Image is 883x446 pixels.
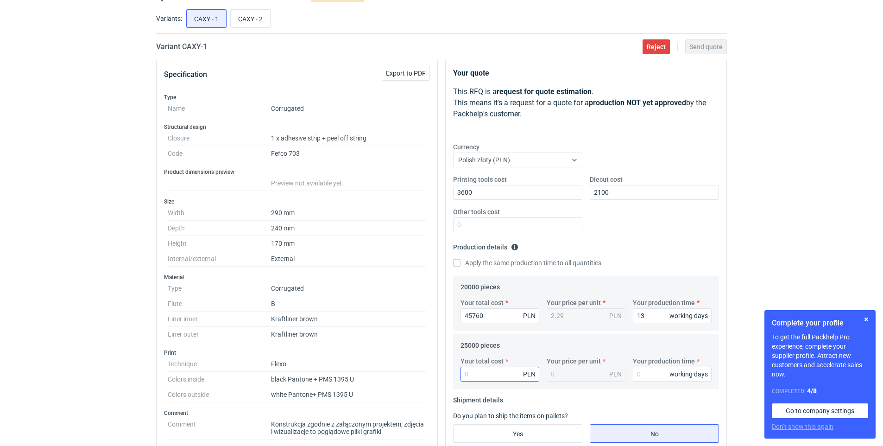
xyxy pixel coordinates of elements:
h3: Type [164,94,430,101]
span: Export to PDF [386,70,426,76]
div: working days [669,370,708,379]
dt: Flute [168,296,271,312]
dt: Colors inside [168,372,271,387]
dt: Height [168,236,271,251]
h3: Comment [164,409,430,417]
dd: Corrugated [271,101,426,116]
label: Other tools cost [453,207,500,217]
label: Your price per unit [547,298,601,307]
dt: Type [168,281,271,296]
label: Variants: [156,14,182,23]
dd: Flexo [271,357,426,372]
div: PLN [609,311,622,320]
dt: Colors outside [168,387,271,402]
h3: Print [164,349,430,357]
a: Go to company settings [772,403,868,418]
button: Skip for now [861,314,872,325]
p: To get the full Packhelp Pro experience, complete your supplier profile. Attract new customers an... [772,332,868,379]
button: Export to PDF [382,66,430,81]
button: Reject [643,39,670,54]
div: PLN [523,370,536,379]
dd: white Pantone+ PMS 1395 U [271,387,426,402]
strong: 4 / 8 [807,387,817,395]
label: Your total cost [460,298,504,307]
label: Do you plan to ship the items on pallets? [453,412,568,420]
strong: production NOT yet approved [589,98,686,107]
label: Printing tools cost [453,175,507,184]
dd: 1 x adhesive strip + peel off string [271,131,426,146]
strong: Your quote [453,69,489,77]
dt: Code [168,146,271,161]
dd: Kraftliner brown [271,327,426,342]
span: Polish złoty (PLN) [458,156,510,164]
div: Completed: [772,386,868,396]
span: Send quote [689,44,723,50]
label: Your total cost [460,357,504,366]
legend: Shipment details [453,393,503,404]
dd: 240 mm [271,221,426,236]
h3: Size [164,198,430,205]
dt: Name [168,101,271,116]
label: Currency [453,142,479,152]
h1: Complete your profile [772,318,868,329]
button: Don’t show this again [772,422,833,431]
button: Specification [164,64,207,86]
dd: Kraftliner brown [271,312,426,327]
input: 0 [590,185,719,200]
label: Your production time [633,298,695,307]
label: Diecut cost [590,175,623,184]
span: Reject [647,44,666,50]
dd: 170 mm [271,236,426,251]
h3: Product dimensions preview [164,168,430,176]
strong: request for quote estimation [497,87,592,96]
label: Your production time [633,357,695,366]
label: CAXY - 1 [186,9,227,28]
div: PLN [523,311,536,320]
dd: B [271,296,426,312]
dt: Internal/external [168,251,271,267]
label: Apply the same production time to all quantities [453,258,601,268]
dd: External [271,251,426,267]
button: Send quote [685,39,727,54]
legend: Production details [453,240,518,251]
input: 0 [453,185,582,200]
dt: Liner inner [168,312,271,327]
label: No [590,424,719,443]
h2: Variant CAXY - 1 [156,41,207,52]
input: 0 [633,367,712,382]
dd: Konstrukcja zgodnie z załączonym projektem, zdjęcia i wizualizacje to poglądowe pliki grafiki [271,417,426,440]
dt: Comment [168,417,271,440]
dd: 290 mm [271,205,426,221]
legend: 25000 pieces [460,338,500,349]
span: Preview not available yet. [271,179,344,187]
dt: Liner outer [168,327,271,342]
dt: Width [168,205,271,221]
label: CAXY - 2 [230,9,271,28]
dd: black Pantone + PMS 1395 U [271,372,426,387]
h3: Material [164,274,430,281]
dt: Depth [168,221,271,236]
input: 0 [633,308,712,323]
p: This RFQ is a . This means it's a request for a quote for a by the Packhelp's customer. [453,86,719,120]
input: 0 [453,217,582,232]
h3: Structural design [164,123,430,131]
dt: Technique [168,357,271,372]
dt: Closure [168,131,271,146]
dd: Fefco 703 [271,146,426,161]
input: 0 [460,308,539,323]
label: Your price per unit [547,357,601,366]
div: working days [669,311,708,320]
legend: 20000 pieces [460,280,500,291]
label: Yes [453,424,582,443]
dd: Corrugated [271,281,426,296]
input: 0 [460,367,539,382]
div: PLN [609,370,622,379]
